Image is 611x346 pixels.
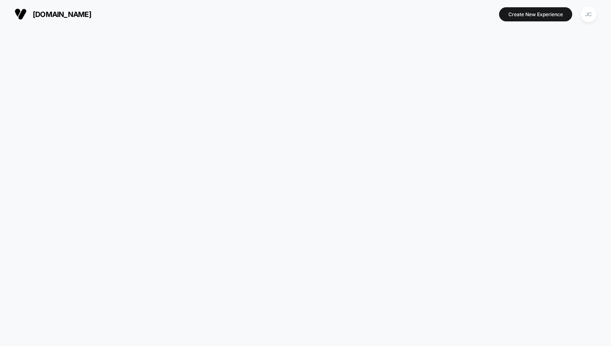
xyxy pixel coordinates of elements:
[15,8,27,20] img: Visually logo
[581,6,596,22] div: JC
[499,7,572,21] button: Create New Experience
[33,10,91,19] span: [DOMAIN_NAME]
[578,6,599,23] button: JC
[12,8,94,21] button: [DOMAIN_NAME]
